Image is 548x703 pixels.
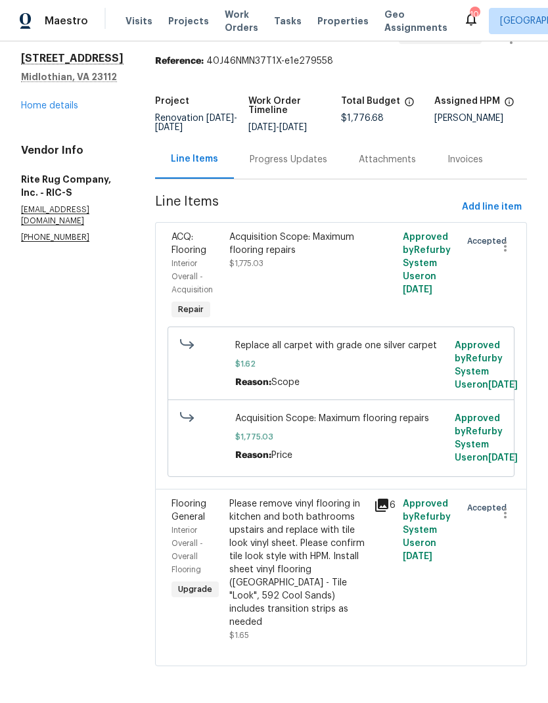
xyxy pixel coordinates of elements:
div: Acquisition Scope: Maximum flooring repairs [229,231,366,257]
b: Reference: [155,57,204,66]
span: Accepted [467,235,512,248]
button: Add line item [457,195,527,219]
span: Acquisition Scope: Maximum flooring repairs [235,412,447,425]
span: Interior Overall - Overall Flooring [171,526,203,574]
span: The total cost of line items that have been proposed by Opendoor. This sum includes line items th... [404,97,415,114]
span: [DATE] [488,453,518,463]
h5: Project [155,97,189,106]
h5: Total Budget [341,97,400,106]
span: Replace all carpet with grade one silver carpet [235,339,447,352]
span: Approved by Refurby System User on [403,233,451,294]
span: [DATE] [279,123,307,132]
span: Price [271,451,292,460]
span: Reason: [235,378,271,387]
span: $1.65 [229,631,249,639]
span: Flooring General [171,499,206,522]
span: Upgrade [173,583,217,596]
div: 6 [374,497,395,513]
span: Geo Assignments [384,8,447,34]
span: Approved by Refurby System User on [403,499,451,561]
span: Scope [271,378,300,387]
span: Line Items [155,195,457,219]
div: Attachments [359,153,416,166]
span: [DATE] [155,123,183,132]
span: $1,776.68 [341,114,384,123]
span: [DATE] [248,123,276,132]
h4: Vendor Info [21,144,124,157]
span: [DATE] [403,285,432,294]
span: [DATE] [403,552,432,561]
span: [DATE] [206,114,234,123]
h5: Work Order Timeline [248,97,342,115]
span: Maestro [45,14,88,28]
span: Accepted [467,501,512,514]
span: - [248,123,307,132]
div: 10 [470,8,479,21]
div: 40J46NMN37T1X-e1e279558 [155,55,527,68]
div: Invoices [447,153,483,166]
span: Properties [317,14,369,28]
span: Tasks [274,16,302,26]
span: - [155,114,237,132]
span: ACQ: Flooring [171,233,206,255]
span: The hpm assigned to this work order. [504,97,514,114]
span: Reason: [235,451,271,460]
div: Progress Updates [250,153,327,166]
span: Interior Overall - Acquisition [171,260,213,294]
h5: Assigned HPM [434,97,500,106]
span: Add line item [462,199,522,215]
span: [DATE] [488,380,518,390]
span: Work Orders [225,8,258,34]
div: Please remove vinyl flooring in kitchen and both bathrooms upstairs and replace with tile look vi... [229,497,366,629]
span: Repair [173,303,209,316]
span: $1,775.03 [229,260,263,267]
div: [PERSON_NAME] [434,114,528,123]
span: Renovation [155,114,237,132]
h5: Rite Rug Company, Inc. - RIC-S [21,173,124,199]
span: $1,775.03 [235,430,447,443]
span: Projects [168,14,209,28]
span: $1.62 [235,357,447,371]
div: Line Items [171,152,218,166]
span: Approved by Refurby System User on [455,414,518,463]
span: Approved by Refurby System User on [455,341,518,390]
span: Visits [126,14,152,28]
a: Home details [21,101,78,110]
